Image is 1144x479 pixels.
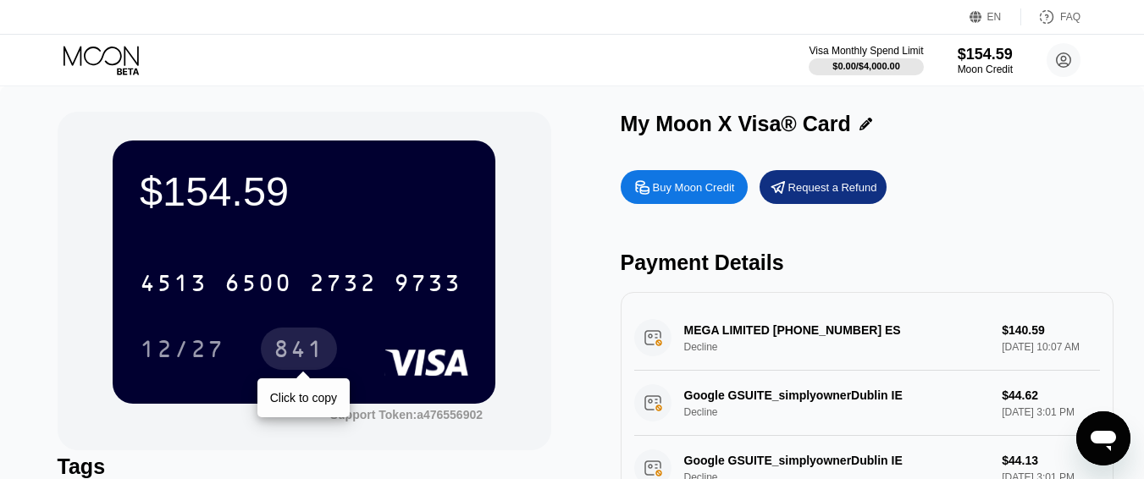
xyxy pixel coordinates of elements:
[653,180,735,195] div: Buy Moon Credit
[970,8,1021,25] div: EN
[621,112,851,136] div: My Moon X Visa® Card
[958,46,1013,75] div: $154.59Moon Credit
[140,272,207,299] div: 4513
[832,61,900,71] div: $0.00 / $4,000.00
[58,454,551,479] div: Tags
[261,328,337,370] div: 841
[140,338,224,365] div: 12/27
[788,180,877,195] div: Request a Refund
[270,391,337,405] div: Click to copy
[621,251,1114,275] div: Payment Details
[224,272,292,299] div: 6500
[760,170,887,204] div: Request a Refund
[140,168,468,215] div: $154.59
[330,408,483,421] div: Support Token: a476556902
[309,272,377,299] div: 2732
[621,170,748,204] div: Buy Moon Credit
[127,328,237,370] div: 12/27
[1021,8,1080,25] div: FAQ
[809,45,923,75] div: Visa Monthly Spend Limit$0.00/$4,000.00
[274,338,324,365] div: 841
[958,63,1013,75] div: Moon Credit
[958,46,1013,63] div: $154.59
[330,408,483,421] div: Support Token:a476556902
[809,45,923,57] div: Visa Monthly Spend Limit
[987,11,1002,23] div: EN
[394,272,461,299] div: 9733
[1076,411,1130,465] iframe: Button to launch messaging window
[1060,11,1080,23] div: FAQ
[130,262,472,304] div: 4513650027329733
